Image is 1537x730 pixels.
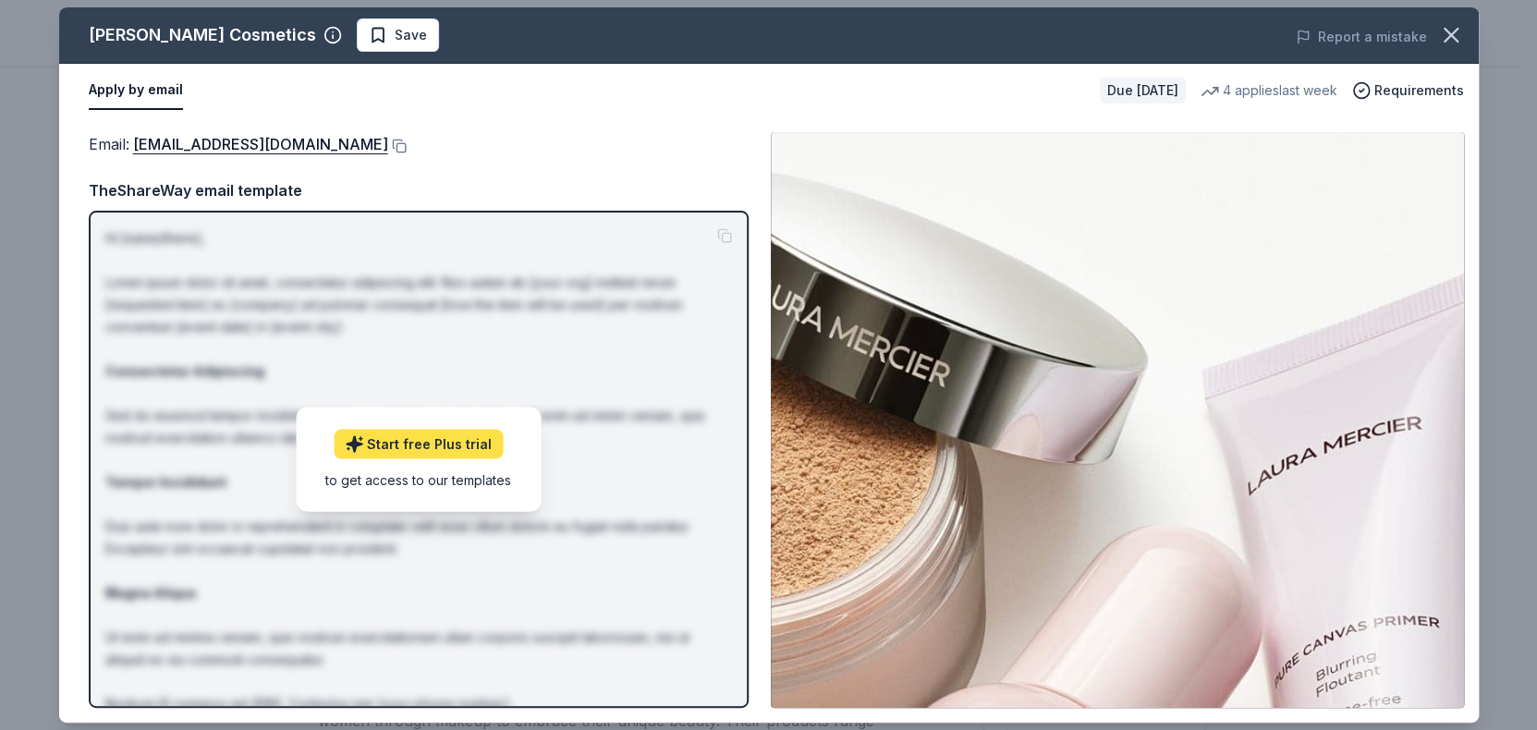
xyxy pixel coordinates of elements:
[1374,79,1464,102] span: Requirements
[334,429,503,458] a: Start free Plus trial
[1352,79,1464,102] button: Requirements
[105,474,226,490] strong: Tempor Incididunt
[1201,79,1337,102] div: 4 applies last week
[89,135,388,153] span: Email :
[105,363,264,379] strong: Consectetur Adipiscing
[1296,26,1427,48] button: Report a mistake
[325,469,511,489] div: to get access to our templates
[771,132,1464,708] img: Image for Laura Mercier Cosmetics
[89,71,183,110] button: Apply by email
[1100,78,1186,103] div: Due [DATE]
[395,24,427,46] span: Save
[105,585,196,601] strong: Magna Aliqua
[89,20,316,50] div: [PERSON_NAME] Cosmetics
[133,132,388,156] a: [EMAIL_ADDRESS][DOMAIN_NAME]
[89,178,749,202] div: TheShareWay email template
[357,18,439,52] button: Save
